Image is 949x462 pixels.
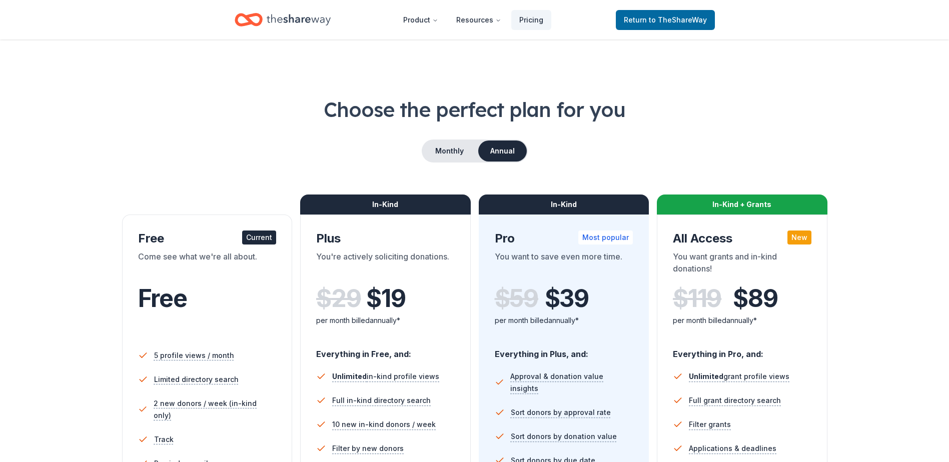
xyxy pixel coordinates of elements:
span: Unlimited [689,372,723,380]
div: Pro [495,230,633,246]
span: Filter grants [689,418,731,430]
div: You're actively soliciting donations. [316,250,455,278]
span: Track [154,433,174,445]
span: Applications & deadlines [689,442,776,454]
span: Filter by new donors [332,442,404,454]
div: New [787,230,811,244]
span: 10 new in-kind donors / week [332,418,436,430]
div: per month billed annually* [495,314,633,326]
span: 5 profile views / month [154,349,234,361]
nav: Main [395,8,551,31]
button: Resources [448,10,509,30]
div: Everything in Free, and: [316,339,455,360]
span: $ 39 [545,284,589,312]
span: to TheShareWay [649,15,707,24]
a: Returnto TheShareWay [616,10,715,30]
div: Everything in Plus, and: [495,339,633,360]
span: Unlimited [332,372,367,380]
div: In-Kind [479,194,649,214]
span: Sort donors by approval rate [511,406,611,418]
a: Pricing [511,10,551,30]
div: In-Kind + Grants [657,194,827,214]
h1: Choose the perfect plan for you [40,95,909,123]
button: Monthly [423,140,476,161]
div: All Access [673,230,811,246]
span: 2 new donors / week (in-kind only) [154,397,276,421]
button: Product [395,10,446,30]
span: Full in-kind directory search [332,394,431,406]
div: You want to save even more time. [495,250,633,278]
div: Free [138,230,277,246]
span: grant profile views [689,372,789,380]
span: Free [138,283,187,313]
div: Plus [316,230,455,246]
span: in-kind profile views [332,372,439,380]
span: $ 19 [366,284,405,312]
span: Sort donors by donation value [511,430,617,442]
span: $ 89 [733,284,777,312]
div: per month billed annually* [673,314,811,326]
div: per month billed annually* [316,314,455,326]
a: Home [235,8,331,31]
span: Approval & donation value insights [510,370,633,394]
span: Limited directory search [154,373,239,385]
div: Come see what we're all about. [138,250,277,278]
div: In-Kind [300,194,471,214]
div: Most popular [578,230,633,244]
button: Annual [478,140,527,161]
span: Return [624,14,707,26]
div: Current [242,230,276,244]
div: You want grants and in-kind donations! [673,250,811,278]
div: Everything in Pro, and: [673,339,811,360]
span: Full grant directory search [689,394,781,406]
